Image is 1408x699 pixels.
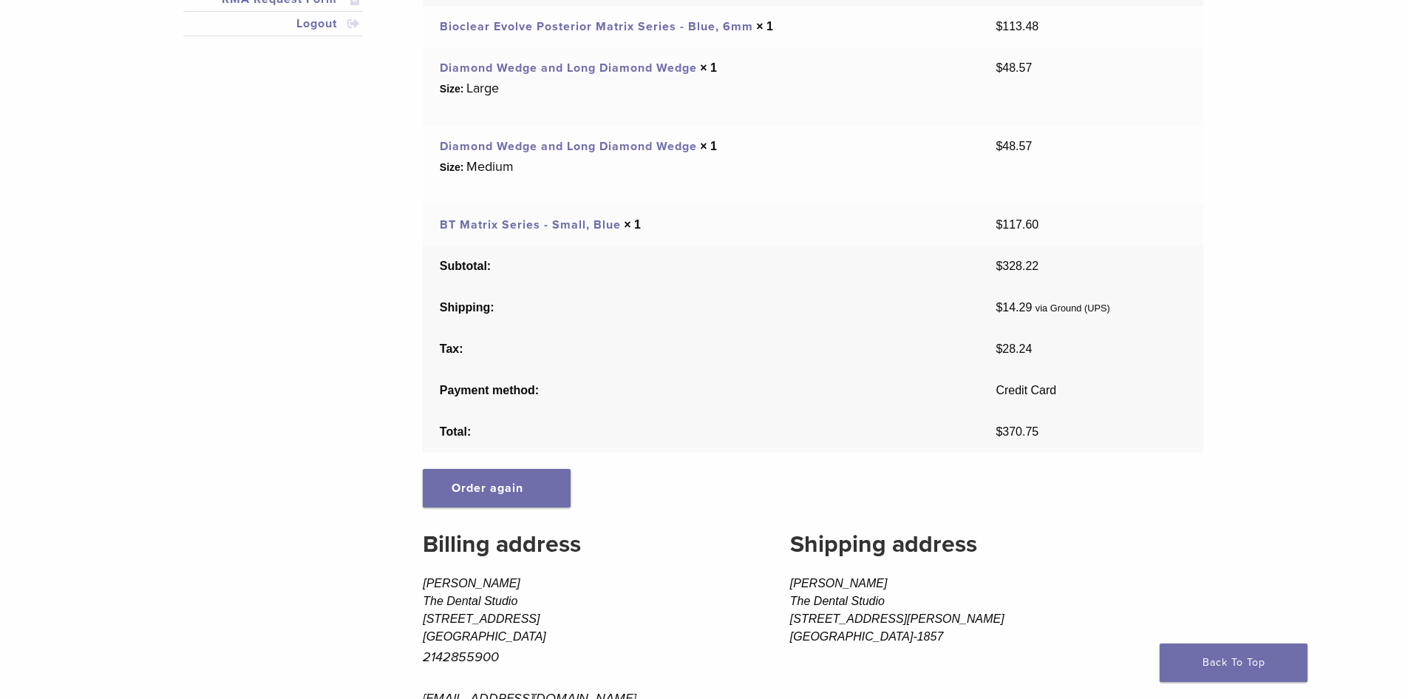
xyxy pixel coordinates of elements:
span: $ [996,61,1002,74]
span: $ [996,425,1002,438]
th: Tax: [423,328,979,370]
a: Back To Top [1160,644,1307,682]
bdi: 48.57 [996,140,1032,152]
strong: × 1 [700,140,717,152]
span: $ [996,140,1002,152]
small: via Ground (UPS) [1035,303,1110,314]
strong: Size: [440,160,464,175]
bdi: 48.57 [996,61,1032,74]
strong: × 1 [624,218,641,231]
span: $ [996,342,1002,355]
span: $ [996,20,1002,33]
th: Total: [423,411,979,453]
a: Bioclear Evolve Posterior Matrix Series - Blue, 6mm [440,19,753,34]
p: Medium [466,155,514,178]
strong: Size: [440,81,464,97]
a: Diamond Wedge and Long Diamond Wedge [440,61,697,75]
address: [PERSON_NAME] The Dental Studio [STREET_ADDRESS][PERSON_NAME] [GEOGRAPHIC_DATA]-1857 [790,575,1203,646]
p: 2142855900 [423,646,744,668]
td: Credit Card [979,370,1203,411]
a: BT Matrix Series - Small, Blue [440,217,621,232]
span: $ [996,218,1002,231]
p: Large [466,77,499,99]
h2: Shipping address [790,527,1203,562]
bdi: 113.48 [996,20,1038,33]
a: Diamond Wedge and Long Diamond Wedge [440,139,697,154]
th: Payment method: [423,370,979,411]
a: Logout [186,15,361,33]
a: Order again [423,469,571,507]
strong: × 1 [756,20,773,33]
span: 28.24 [996,342,1032,355]
span: $ [996,260,1002,272]
span: 370.75 [996,425,1038,438]
th: Shipping: [423,287,979,328]
h2: Billing address [423,527,744,562]
span: 328.22 [996,260,1038,272]
bdi: 117.60 [996,218,1038,231]
span: $ [996,301,1002,314]
th: Subtotal: [423,246,979,287]
span: 14.29 [996,301,1032,314]
strong: × 1 [700,61,717,74]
